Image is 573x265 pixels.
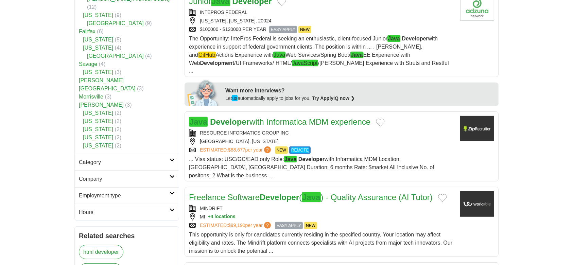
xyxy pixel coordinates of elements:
[83,110,113,116] a: [US_STATE]
[189,26,455,33] div: $100000 - $120000 PER YEAR
[115,12,122,18] span: (9)
[75,187,179,204] a: Employment type
[115,110,122,116] span: (2)
[83,12,113,18] a: [US_STATE]
[79,102,124,108] a: [PERSON_NAME]
[225,95,494,102] div: Let automatically apply to jobs for you.
[79,158,170,166] h2: Category
[208,213,211,220] span: +
[438,194,447,202] button: Add to favorite jobs
[298,156,325,162] strong: Developer
[75,204,179,220] a: Hours
[273,52,285,58] em: Java
[79,94,103,100] a: Morrisville
[97,29,104,34] span: (6)
[189,117,370,127] a: Java Developerwith Informatica MDM experience
[292,60,318,66] em: JavaScript
[83,143,113,148] a: [US_STATE]
[208,213,236,220] button: +4 locations
[189,232,452,254] span: This opportunity is only for candidates currently residing in the specified country. Your locatio...
[187,79,220,106] img: apply-iq-scientist.png
[79,192,170,200] h2: Employment type
[115,45,122,51] span: (4)
[228,147,245,153] span: $88,677
[264,222,271,229] span: ?
[87,20,144,26] a: [GEOGRAPHIC_DATA]
[83,69,113,75] a: [US_STATE]
[87,4,97,10] span: (12)
[99,61,106,67] span: (4)
[189,205,455,212] div: MINDRIFT
[83,126,113,132] a: [US_STATE]
[83,45,113,51] a: [US_STATE]
[264,146,271,153] span: ?
[83,135,113,140] a: [US_STATE]
[298,26,311,33] span: NEW
[189,192,433,202] a: Freelance SoftwareDeveloper(Java) - Quality Assurance (AI Tutor)
[232,95,238,101] em: us
[79,29,95,34] a: Fairfax
[145,20,152,26] span: (9)
[189,9,455,16] div: INTEPROS FEDERAL
[460,191,494,217] img: Company logo
[350,52,363,58] em: Java
[79,175,170,183] h2: Company
[200,146,272,154] a: ESTIMATED:$88,677per year?
[260,193,299,202] strong: Developer
[189,213,455,220] div: MI
[200,60,234,66] strong: Development
[79,231,175,241] h2: Related searches
[275,146,288,154] span: NEW
[83,118,113,124] a: [US_STATE]
[189,129,455,137] div: RESOURCE INFORMATICS GROUP INC
[115,143,122,148] span: (2)
[275,222,303,229] span: EASY APPLY
[387,35,400,42] em: Java
[269,26,297,33] span: EASY APPLY
[198,52,216,58] em: GitHub
[376,119,385,127] button: Add to favorite jobs
[304,222,317,229] span: NEW
[79,208,170,216] h2: Hours
[189,35,449,74] span: The Opportunity: IntePros Federal is seeking an enthusiastic, client-focused Junior with experien...
[105,94,111,100] span: (3)
[87,53,144,59] a: [GEOGRAPHIC_DATA]
[75,154,179,171] a: Category
[460,116,494,141] img: Company logo
[83,37,113,42] a: [US_STATE]
[291,147,309,153] em: REMOTE
[302,192,320,202] em: Java
[284,156,297,162] em: Java
[210,117,249,126] strong: Developer
[79,77,136,91] a: [PERSON_NAME][GEOGRAPHIC_DATA]
[189,138,455,145] div: [GEOGRAPHIC_DATA], [US_STATE]
[75,171,179,187] a: Company
[115,69,122,75] span: (3)
[79,245,123,259] a: html developer
[225,87,494,95] div: Want more interviews?
[189,156,434,178] span: ... Visa status: USC/GC/EAD only Role: with Informatica MDM Location: [GEOGRAPHIC_DATA], [GEOGRAP...
[402,36,428,41] strong: Developer
[137,86,144,91] span: (3)
[115,118,122,124] span: (2)
[228,223,245,228] span: $99,190
[200,222,272,229] a: ESTIMATED:$99,190per year?
[189,117,208,127] em: Java
[145,53,152,59] span: (4)
[189,17,455,24] div: [US_STATE], [US_STATE], 20024
[312,95,355,101] a: Try ApplyIQ now ❯
[115,37,122,42] span: (5)
[115,126,122,132] span: (2)
[125,102,132,108] span: (3)
[79,61,97,67] a: Savage
[115,135,122,140] span: (2)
